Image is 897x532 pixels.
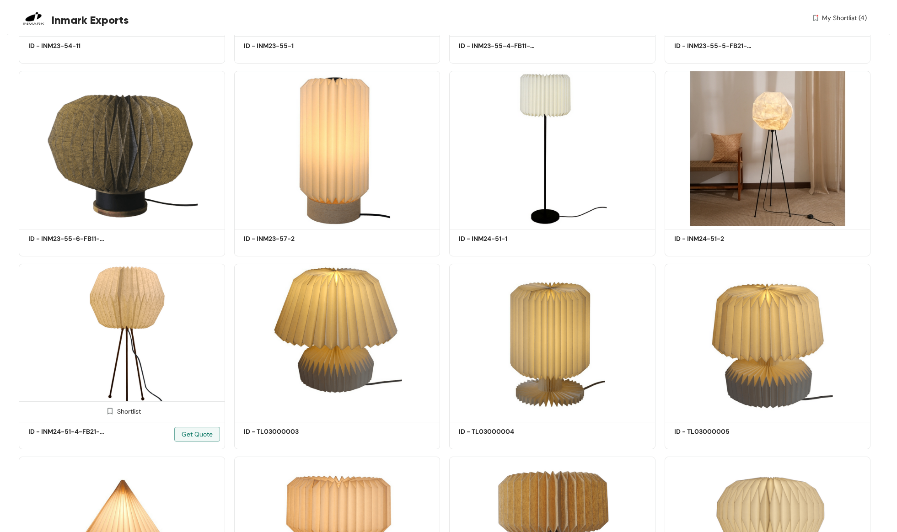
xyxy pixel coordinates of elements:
img: a2010436-be23-4f50-82b6-d9c9212bee3d [449,264,655,419]
h5: ID - INM24-51-1 [459,234,537,244]
h5: ID - INM23-55-6-FB11-BL [28,234,106,244]
div: Shortlist [102,406,141,415]
img: wishlist [811,13,820,23]
h5: ID - INM23-57-2 [244,234,322,244]
h5: ID - INM23-55-1 [244,41,322,51]
h5: ID - INM23-55-4-FB11-BL [459,41,537,51]
img: 94a34ff3-b6c9-4d3b-bec2-ae57f82f60cc [665,264,871,419]
h5: ID - INM23-54-11 [28,41,106,51]
h5: ID - TL03000004 [459,427,537,436]
img: 2b6a69b5-76d9-4e9f-bbdb-a23dc6be512d [234,71,440,226]
img: Shortlist [106,407,114,415]
img: Buyer Portal [19,4,48,33]
img: a05180db-48b4-4f13-a986-4dca981803eb [19,264,225,419]
h5: ID - INM23-55-5-FB21-NAT [674,41,752,51]
img: 395acb88-80de-4930-877a-f2ba66ec2f60 [234,264,440,419]
span: My Shortlist (4) [822,13,867,23]
button: Get Quote [174,427,220,442]
img: 6a45dc88-9793-4287-96af-fa7869df8df0 [449,71,655,226]
h5: ID - INM24-51-2 [674,234,752,244]
img: 628ce110-66b1-4c48-b7b6-b1031754672e [665,71,871,226]
h5: ID - TL03000005 [674,427,752,436]
span: Get Quote [182,429,213,439]
h5: ID - TL03000003 [244,427,322,436]
span: Inmark Exports [52,12,129,28]
h5: ID - INM24-51-4-FB21-NAT [28,427,106,436]
img: 6b7fe8fd-8359-4688-9492-42435ef6495b [19,71,225,226]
